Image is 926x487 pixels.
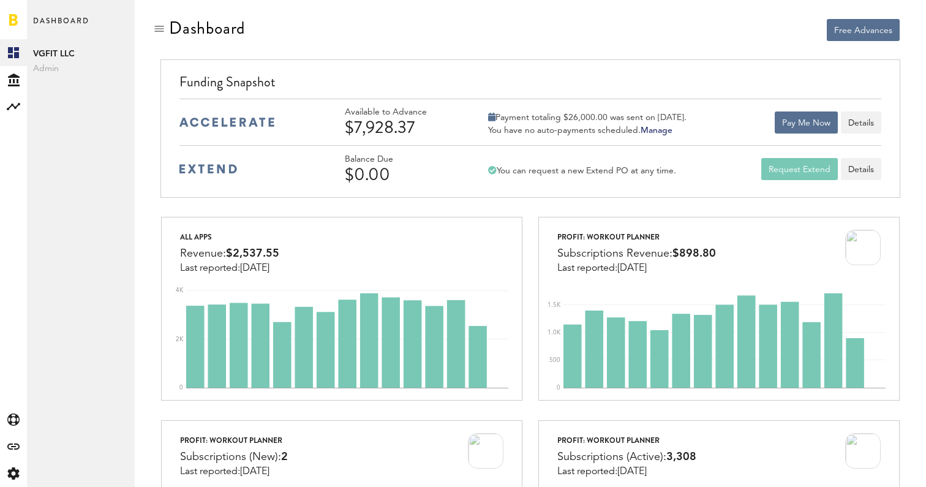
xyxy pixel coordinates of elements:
[641,126,672,135] a: Manage
[345,107,461,118] div: Available to Advance
[345,118,461,137] div: $7,928.37
[488,165,676,176] div: You can request a new Extend PO at any time.
[557,448,696,466] div: Subscriptions (Active):
[830,450,914,481] iframe: Opens a widget where you can find more information
[488,125,687,136] div: You have no auto-payments scheduled.
[176,287,184,293] text: 4K
[240,263,269,273] span: [DATE]
[179,164,237,174] img: extend-medium-blue-logo.svg
[226,248,279,259] span: $2,537.55
[33,13,89,39] span: Dashboard
[549,357,560,363] text: 500
[557,244,716,263] div: Subscriptions Revenue:
[180,466,288,477] div: Last reported:
[345,165,461,184] div: $0.00
[617,263,647,273] span: [DATE]
[845,433,881,469] img: 100x100bb_jssXdTp.jpg
[33,61,129,76] span: Admin
[557,230,716,244] div: ProFit: Workout Planner
[240,467,269,477] span: [DATE]
[345,154,461,165] div: Balance Due
[281,451,288,462] span: 2
[180,263,279,274] div: Last reported:
[179,72,881,99] div: Funding Snapshot
[775,111,838,134] button: Pay Me Now
[672,248,716,259] span: $898.80
[827,19,900,41] button: Free Advances
[557,385,560,391] text: 0
[179,385,183,391] text: 0
[841,158,881,180] a: Details
[180,448,288,466] div: Subscriptions (New):
[761,158,838,180] button: Request Extend
[179,118,274,127] img: accelerate-medium-blue-logo.svg
[617,467,647,477] span: [DATE]
[548,302,561,308] text: 1.5K
[845,230,881,265] img: 100x100bb_jssXdTp.jpg
[176,336,184,342] text: 2K
[666,451,696,462] span: 3,308
[557,263,716,274] div: Last reported:
[180,230,279,244] div: All apps
[180,433,288,448] div: ProFit: Workout Planner
[488,112,687,123] div: Payment totaling $26,000.00 was sent on [DATE].
[468,433,503,469] img: 100x100bb_jssXdTp.jpg
[841,111,881,134] button: Details
[169,18,245,38] div: Dashboard
[180,244,279,263] div: Revenue:
[33,47,129,61] span: VGFIT LLC
[557,466,696,477] div: Last reported:
[557,433,696,448] div: ProFit: Workout Planner
[548,330,561,336] text: 1.0K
